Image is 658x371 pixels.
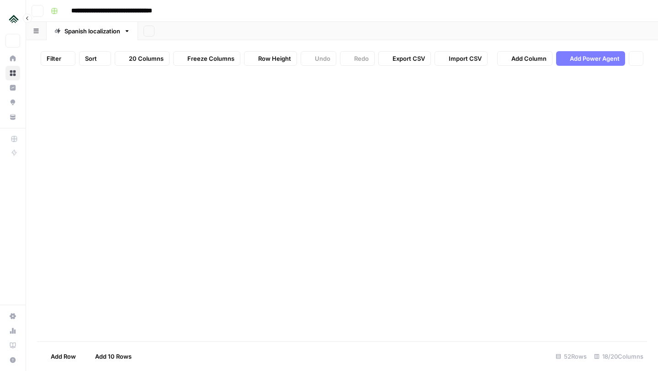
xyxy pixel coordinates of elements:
[5,309,20,323] a: Settings
[570,54,620,63] span: Add Power Agent
[5,51,20,66] a: Home
[5,7,20,30] button: Workspace: Uplisting
[244,51,297,66] button: Row Height
[435,51,488,66] button: Import CSV
[41,51,75,66] button: Filter
[315,54,330,63] span: Undo
[95,352,132,361] span: Add 10 Rows
[187,54,234,63] span: Freeze Columns
[64,26,120,36] div: Spanish localization
[115,51,170,66] button: 20 Columns
[81,349,137,364] button: Add 10 Rows
[378,51,431,66] button: Export CSV
[37,349,81,364] button: Add Row
[258,54,291,63] span: Row Height
[354,54,369,63] span: Redo
[511,54,547,63] span: Add Column
[47,22,138,40] a: Spanish localization
[449,54,482,63] span: Import CSV
[5,66,20,80] a: Browse
[47,54,61,63] span: Filter
[85,54,97,63] span: Sort
[129,54,164,63] span: 20 Columns
[5,80,20,95] a: Insights
[5,110,20,124] a: Your Data
[393,54,425,63] span: Export CSV
[590,349,647,364] div: 18/20 Columns
[497,51,552,66] button: Add Column
[51,352,76,361] span: Add Row
[5,11,22,27] img: Uplisting Logo
[5,353,20,367] button: Help + Support
[552,349,590,364] div: 52 Rows
[5,323,20,338] a: Usage
[79,51,111,66] button: Sort
[173,51,240,66] button: Freeze Columns
[556,51,625,66] button: Add Power Agent
[340,51,375,66] button: Redo
[5,95,20,110] a: Opportunities
[301,51,336,66] button: Undo
[5,338,20,353] a: Learning Hub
